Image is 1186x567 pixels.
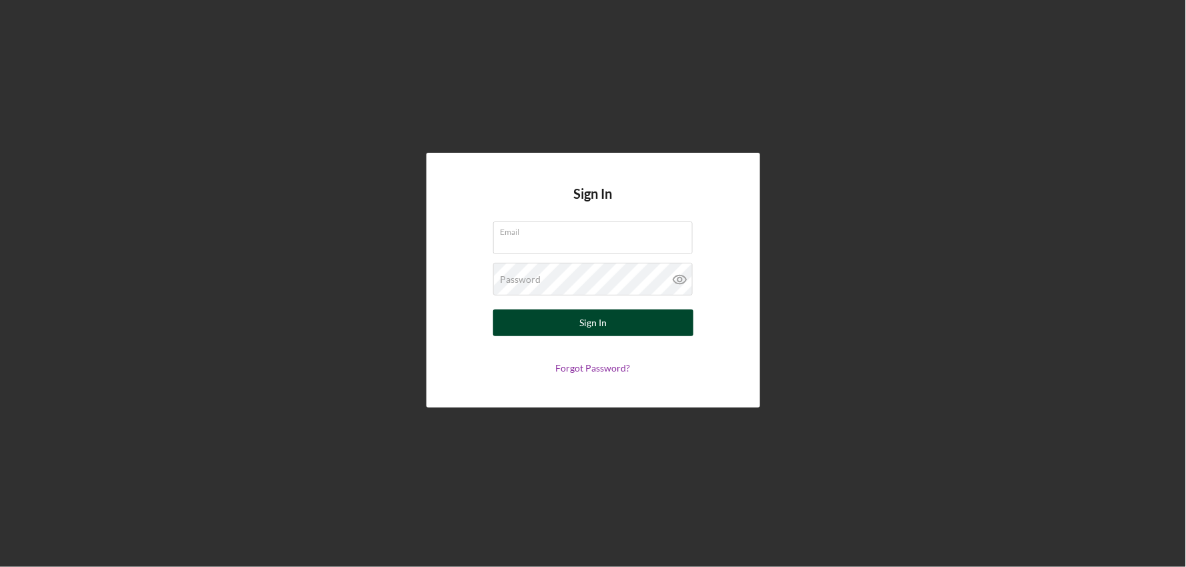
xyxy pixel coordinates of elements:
label: Email [501,222,693,237]
button: Sign In [493,310,693,336]
div: Sign In [579,310,607,336]
a: Forgot Password? [556,362,631,374]
h4: Sign In [574,186,613,221]
label: Password [501,274,541,285]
